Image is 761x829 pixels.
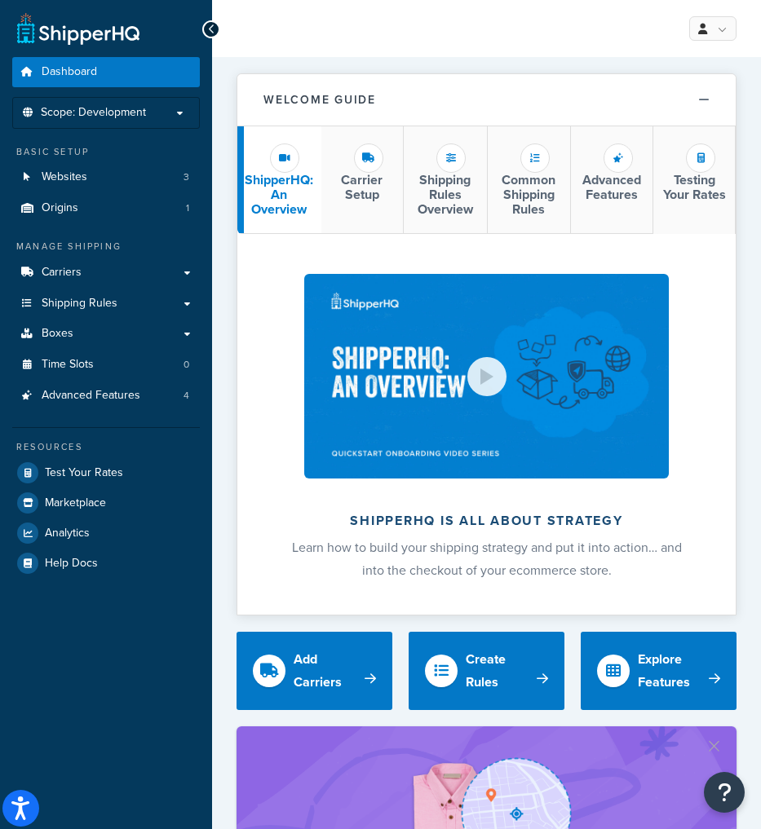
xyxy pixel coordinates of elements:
a: Advanced Features4 [12,381,200,411]
a: Marketplace [12,488,200,518]
span: Carriers [42,266,82,280]
h3: Common Shipping Rules [494,173,564,216]
h3: Advanced Features [577,173,646,201]
a: Websites3 [12,162,200,192]
h3: Shipping Rules Overview [410,173,480,216]
h3: Carrier Setup [328,173,396,201]
span: Time Slots [42,358,94,372]
span: Advanced Features [42,389,140,403]
span: 1 [186,201,189,215]
div: Create Rules [466,648,537,694]
span: Origins [42,201,78,215]
a: Add Carriers [237,632,392,710]
a: Analytics [12,518,200,548]
h2: Welcome Guide [263,94,376,106]
span: Marketplace [45,496,106,510]
span: 4 [184,389,189,403]
span: Websites [42,170,87,184]
div: Manage Shipping [12,240,200,254]
a: Shipping Rules [12,289,200,319]
a: Carriers [12,258,200,288]
a: Origins1 [12,193,200,223]
li: Websites [12,162,200,192]
a: Dashboard [12,57,200,87]
li: Advanced Features [12,381,200,411]
a: Help Docs [12,549,200,578]
button: Open Resource Center [704,772,745,813]
span: Boxes [42,327,73,341]
a: Explore Features [581,632,737,710]
h3: Testing Your Rates [660,173,728,201]
span: Dashboard [42,65,97,79]
img: ShipperHQ is all about strategy [304,274,668,478]
h2: ShipperHQ is all about strategy [281,514,692,528]
span: 0 [184,358,189,372]
span: 3 [184,170,189,184]
li: Origins [12,193,200,223]
li: Time Slots [12,350,200,380]
div: Explore Features [638,648,709,694]
a: Test Your Rates [12,458,200,487]
a: Boxes [12,319,200,349]
span: Shipping Rules [42,297,117,311]
h3: ShipperHQ: An Overview [244,173,315,216]
span: Scope: Development [41,106,146,120]
span: Learn how to build your shipping strategy and put it into action… and into the checkout of your e... [292,538,682,580]
div: Basic Setup [12,145,200,159]
span: Help Docs [45,557,98,571]
div: Add Carriers [294,648,365,694]
span: Analytics [45,527,90,540]
a: Create Rules [409,632,564,710]
div: Resources [12,440,200,454]
a: Time Slots0 [12,350,200,380]
button: Welcome Guide [237,74,736,126]
span: Test Your Rates [45,466,123,480]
